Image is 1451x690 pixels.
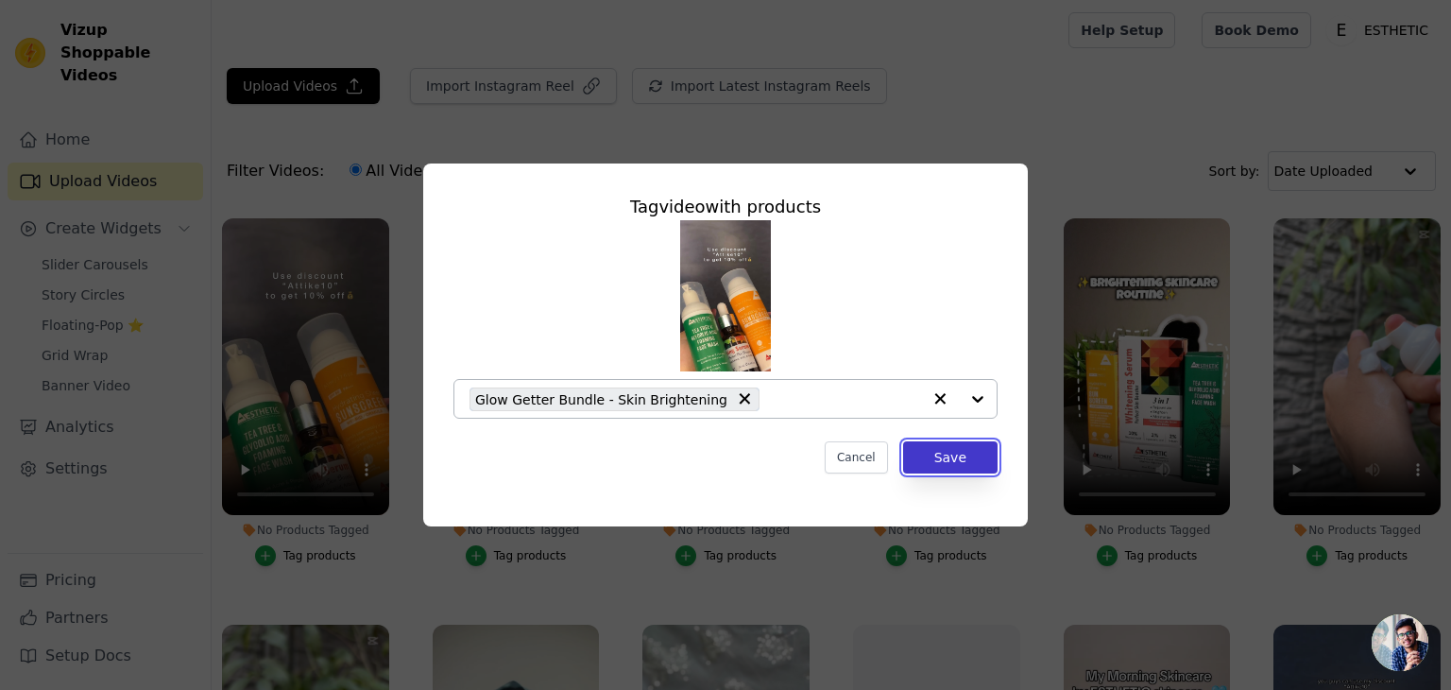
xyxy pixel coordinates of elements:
[903,441,998,474] button: Save
[680,220,771,371] img: reel-preview-esthetic-pk.myshopify.com-3620708588061933253_8262908402.jpeg
[825,441,888,474] button: Cancel
[1372,614,1428,671] div: Open chat
[453,194,998,220] div: Tag video with products
[475,388,727,410] span: Glow Getter Bundle - Skin Brightening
